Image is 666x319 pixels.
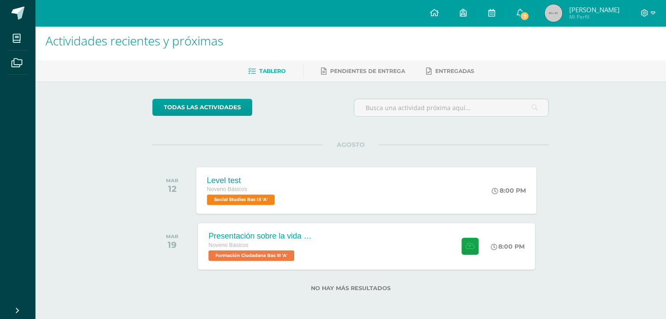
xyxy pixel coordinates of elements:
[323,141,379,149] span: AGOSTO
[166,177,178,184] div: MAR
[569,13,619,21] span: Mi Perfil
[248,64,285,78] a: Tablero
[152,285,549,291] label: No hay más resultados
[166,184,178,194] div: 12
[207,194,275,205] span: Social Studies Bas III 'A'
[207,176,277,185] div: Level test
[492,187,526,194] div: 8:00 PM
[545,4,562,22] img: 45x45
[569,5,619,14] span: [PERSON_NAME]
[166,239,178,250] div: 19
[208,232,314,241] div: Presentación sobre la vida del General [PERSON_NAME].
[321,64,405,78] a: Pendientes de entrega
[435,68,474,74] span: Entregadas
[491,243,525,250] div: 8:00 PM
[208,242,248,248] span: Noveno Básicos
[46,32,223,49] span: Actividades recientes y próximas
[520,11,529,21] span: 7
[152,99,252,116] a: todas las Actividades
[166,233,178,239] div: MAR
[207,186,247,192] span: Noveno Básicos
[330,68,405,74] span: Pendientes de entrega
[259,68,285,74] span: Tablero
[354,99,548,116] input: Busca una actividad próxima aquí...
[426,64,474,78] a: Entregadas
[208,250,294,261] span: Formación Ciudadana Bas III 'A'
